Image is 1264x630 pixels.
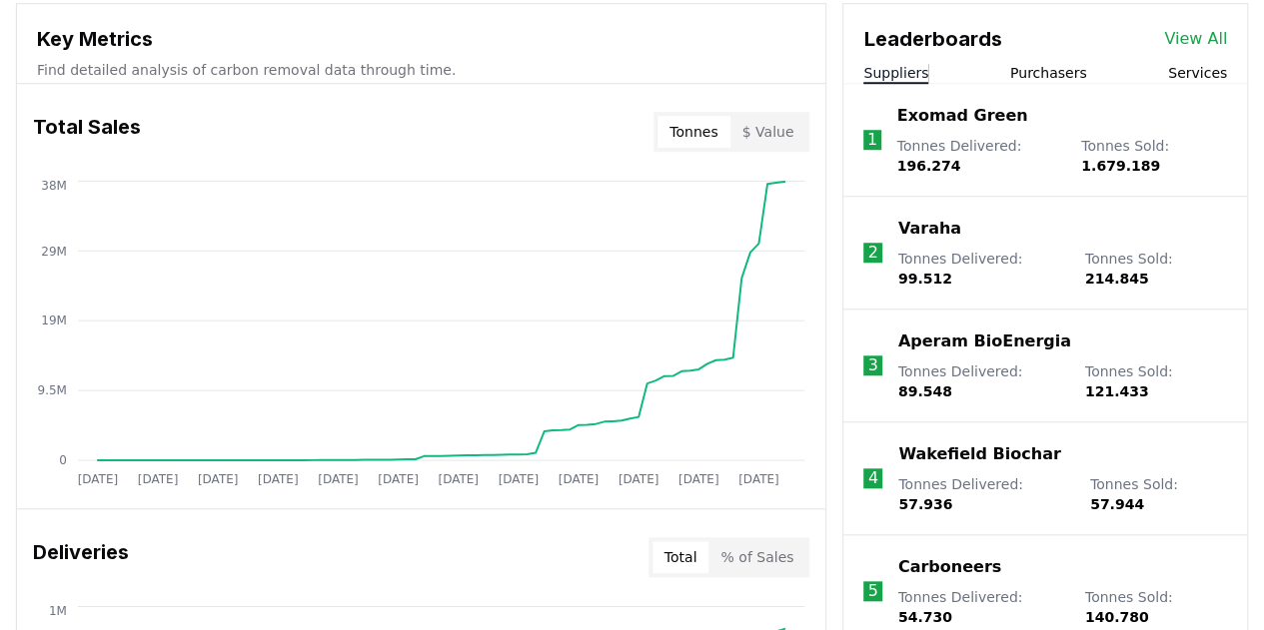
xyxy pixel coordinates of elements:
p: Tonnes Delivered : [897,136,1061,176]
a: Aperam BioEnergia [898,329,1071,353]
p: Tonnes Sold : [1085,587,1227,627]
tspan: [DATE] [378,471,419,485]
p: 4 [868,466,878,490]
tspan: 19M [41,314,67,327]
tspan: 9.5M [38,383,67,397]
button: Total [652,541,709,573]
p: Tonnes Sold : [1090,474,1227,514]
p: Tonnes Delivered : [898,361,1065,401]
p: Tonnes Sold : [1081,136,1227,176]
button: $ Value [730,116,806,148]
p: 5 [867,579,877,603]
tspan: [DATE] [198,471,239,485]
p: Tonnes Delivered : [898,587,1065,627]
tspan: [DATE] [678,471,719,485]
tspan: [DATE] [78,471,119,485]
p: 3 [867,353,877,377]
button: Purchasers [1010,63,1087,83]
button: Services [1168,63,1227,83]
p: 1 [867,128,877,152]
h3: Key Metrics [37,24,805,54]
h3: Leaderboards [863,24,1001,54]
tspan: 38M [41,178,67,192]
span: 89.548 [898,383,952,399]
span: 57.936 [898,496,952,512]
span: 196.274 [897,158,961,174]
p: Tonnes Delivered : [898,249,1065,289]
tspan: 1M [49,603,67,617]
span: 140.780 [1085,609,1149,625]
a: Wakefield Biochar [898,442,1060,466]
p: Find detailed analysis of carbon removal data through time. [37,60,805,80]
a: Carboneers [898,555,1001,579]
tspan: [DATE] [258,471,299,485]
span: 99.512 [898,271,952,287]
h3: Total Sales [33,112,141,152]
p: 2 [867,241,877,265]
h3: Deliveries [33,537,129,577]
tspan: [DATE] [619,471,659,485]
tspan: [DATE] [559,471,600,485]
tspan: 29M [41,244,67,258]
span: 57.944 [1090,496,1144,512]
a: Varaha [898,217,961,241]
tspan: 0 [59,453,67,467]
a: View All [1164,27,1227,51]
button: Tonnes [657,116,729,148]
p: Tonnes Sold : [1085,361,1227,401]
span: 54.730 [898,609,952,625]
button: % of Sales [708,541,805,573]
tspan: [DATE] [499,471,540,485]
tspan: [DATE] [439,471,480,485]
tspan: [DATE] [138,471,179,485]
span: 121.433 [1085,383,1149,399]
tspan: [DATE] [738,471,779,485]
a: Exomad Green [897,104,1028,128]
span: 214.845 [1085,271,1149,287]
tspan: [DATE] [318,471,359,485]
span: 1.679.189 [1081,158,1160,174]
p: Tonnes Delivered : [898,474,1070,514]
p: Tonnes Sold : [1085,249,1227,289]
button: Suppliers [863,63,928,83]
